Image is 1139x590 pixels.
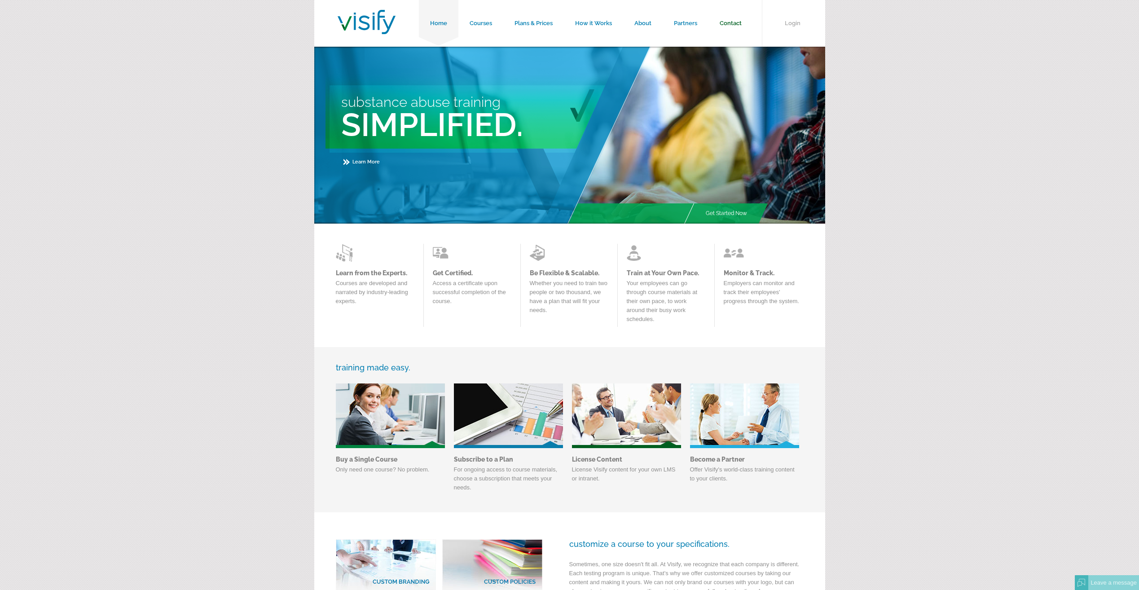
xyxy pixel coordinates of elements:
[336,539,804,549] h3: Customize a course to your specifications.
[454,465,563,497] p: For ongoing access to course materials, choose a subscription that meets your needs.
[336,465,445,479] p: Only need one course? No problem.
[572,383,681,448] img: Content Licensing
[336,456,445,463] a: Buy a Single Course
[627,244,647,262] img: Learn from the Experts
[690,456,799,463] a: Become a Partner
[433,244,453,262] img: Learn from the Experts
[530,269,608,277] a: Be Flexible & Scalable.
[690,383,799,449] a: Become a Partner
[695,203,758,224] a: Get Started Now
[1077,579,1086,587] img: Offline
[724,269,802,277] a: Monitor & Track.
[530,244,550,262] img: Learn from the Experts
[433,269,511,277] a: Get Certified.
[627,269,705,277] a: Train at Your Own Pace.
[530,279,608,319] p: Whether you need to train two people or two thousand, we have a plan that will fit your needs.
[336,383,445,449] a: Buy a Single Course
[336,269,414,277] a: Learn from the Experts.
[572,456,681,463] a: License Content
[724,244,744,262] img: Learn from the Experts
[1088,575,1139,590] div: Leave a message
[341,106,653,144] h2: Simplified.
[724,279,802,310] p: Employers can monitor and track their employees' progress through the system.
[572,383,681,449] a: Content Licensing
[454,383,563,449] a: Subscribe to a Plan
[336,383,445,448] img: Buy a Single Course
[341,94,653,110] h3: Substance Abuse Training
[433,279,511,310] p: Access a certificate upon successful completion of the course.
[627,279,705,328] p: Your employees can go through course materials at their own pace, to work around their busy work ...
[336,363,804,372] h3: training made easy.
[690,465,799,488] p: Offer Visify's world-class training content to your clients.
[338,24,396,37] a: Visify Training
[343,159,380,165] a: Learn More
[338,10,396,34] img: Visify Training
[690,383,799,448] img: Become a Partner
[572,465,681,488] p: License Visify content for your own LMS or intranet.
[567,47,825,224] img: Main Image
[336,279,414,310] p: Courses are developed and narrated by industry-leading experts.
[336,244,356,262] img: Learn from the Experts
[454,383,563,448] img: Subscribe to a Plan
[454,456,563,463] a: Subscribe to a Plan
